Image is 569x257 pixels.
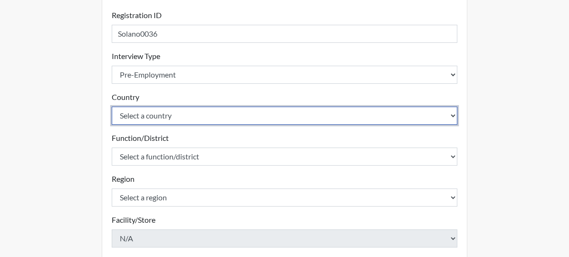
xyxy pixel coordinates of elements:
label: Facility/Store [112,214,155,226]
input: Insert a Registration ID, which needs to be a unique alphanumeric value for each interviewee [112,25,458,43]
label: Function/District [112,132,169,144]
label: Interview Type [112,50,160,62]
label: Country [112,91,139,103]
label: Registration ID [112,10,162,21]
label: Region [112,173,135,185]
